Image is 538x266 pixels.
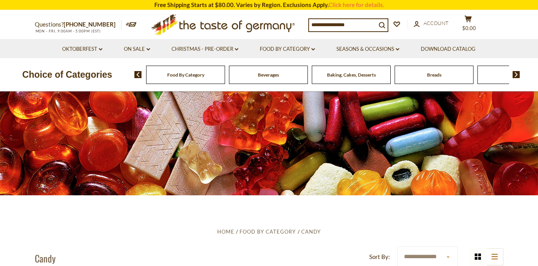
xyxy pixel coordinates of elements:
a: Breads [427,72,441,78]
a: On Sale [124,45,150,54]
span: Account [424,20,449,26]
a: Candy [301,229,321,235]
a: Food By Category [167,72,204,78]
a: Food By Category [260,45,315,54]
a: Account [414,19,449,28]
a: Click here for details. [329,1,384,8]
button: $0.00 [457,15,480,35]
a: Oktoberfest [62,45,102,54]
img: next arrow [513,71,520,78]
span: $0.00 [462,25,476,31]
img: previous arrow [134,71,142,78]
a: Seasons & Occasions [336,45,399,54]
a: Home [217,229,234,235]
p: Questions? [35,20,122,30]
a: Food By Category [240,229,296,235]
a: [PHONE_NUMBER] [64,21,116,28]
a: Christmas - PRE-ORDER [172,45,238,54]
a: Beverages [258,72,279,78]
a: Download Catalog [421,45,475,54]
h1: Candy [35,252,55,264]
span: MON - FRI, 9:00AM - 5:00PM (EST) [35,29,101,33]
a: Baking, Cakes, Desserts [327,72,376,78]
label: Sort By: [369,252,390,262]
